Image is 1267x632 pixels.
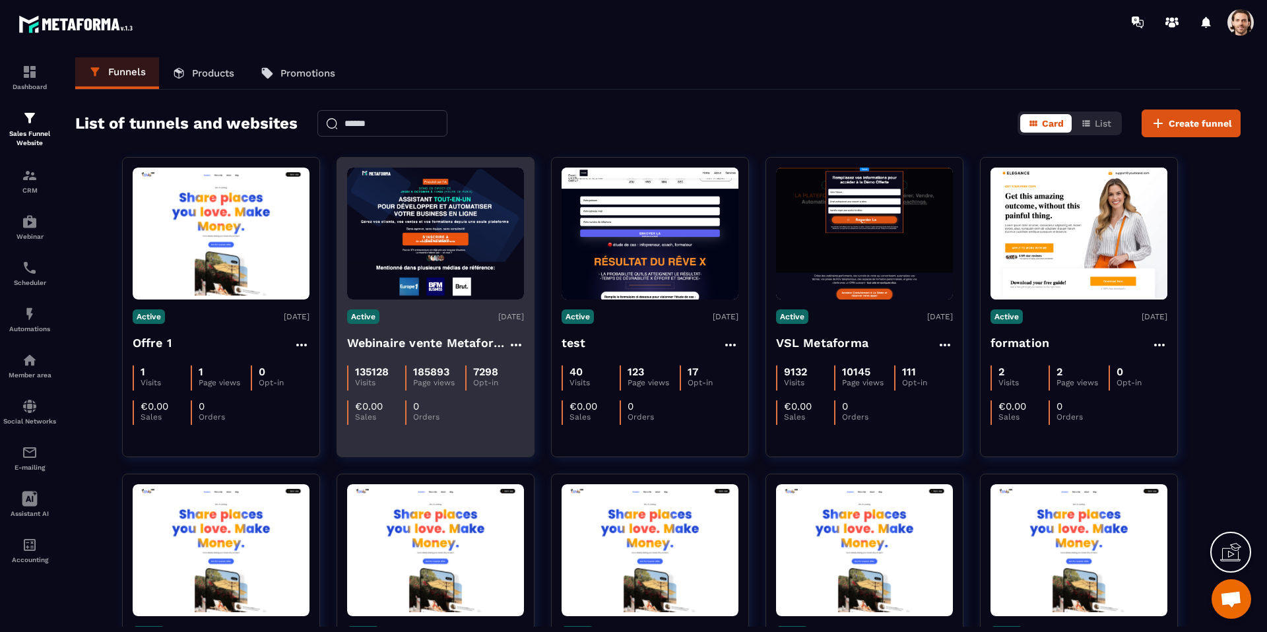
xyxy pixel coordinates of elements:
[562,488,738,613] img: image
[22,168,38,183] img: formation
[141,400,168,412] p: €0.00
[141,378,191,387] p: Visits
[413,400,419,412] p: 0
[998,412,1049,422] p: Sales
[842,378,894,387] p: Page views
[413,365,449,378] p: 185893
[1212,579,1251,619] div: Ouvrir le chat
[355,400,383,412] p: €0.00
[3,158,56,204] a: formationformationCRM
[141,365,145,378] p: 1
[998,378,1049,387] p: Visits
[1056,412,1107,422] p: Orders
[199,378,251,387] p: Page views
[3,187,56,194] p: CRM
[355,378,405,387] p: Visits
[776,488,953,613] img: image
[842,400,848,412] p: 0
[713,312,738,321] p: [DATE]
[22,110,38,126] img: formation
[902,378,952,387] p: Opt-in
[3,481,56,527] a: Assistant AI
[473,365,498,378] p: 7298
[3,54,56,100] a: formationformationDashboard
[347,488,524,613] img: image
[3,342,56,389] a: automationsautomationsMember area
[75,110,298,137] h2: List of tunnels and websites
[159,57,247,89] a: Products
[347,309,379,324] p: Active
[473,378,523,387] p: Opt-in
[498,312,524,321] p: [DATE]
[3,250,56,296] a: schedulerschedulerScheduler
[3,464,56,471] p: E-mailing
[133,488,309,613] img: image
[991,309,1023,324] p: Active
[902,365,916,378] p: 111
[1095,118,1111,129] span: List
[1056,378,1109,387] p: Page views
[776,168,953,300] img: image
[22,64,38,80] img: formation
[192,67,234,79] p: Products
[628,412,678,422] p: Orders
[1042,118,1064,129] span: Card
[75,57,159,89] a: Funnels
[22,260,38,276] img: scheduler
[3,527,56,573] a: accountantaccountantAccounting
[1073,114,1119,133] button: List
[284,312,309,321] p: [DATE]
[259,378,309,387] p: Opt-in
[3,435,56,481] a: emailemailE-mailing
[22,214,38,230] img: automations
[569,400,597,412] p: €0.00
[199,412,249,422] p: Orders
[991,168,1167,300] img: image
[998,365,1004,378] p: 2
[569,378,620,387] p: Visits
[1169,117,1232,130] span: Create funnel
[3,418,56,425] p: Social Networks
[347,334,508,352] h4: Webinaire vente Metaforma
[991,488,1167,613] img: image
[108,66,146,78] p: Funnels
[22,306,38,322] img: automations
[998,400,1026,412] p: €0.00
[3,204,56,250] a: automationsautomationsWebinar
[413,412,463,422] p: Orders
[3,556,56,563] p: Accounting
[18,12,137,36] img: logo
[688,365,698,378] p: 17
[688,378,738,387] p: Opt-in
[1020,114,1072,133] button: Card
[569,365,583,378] p: 40
[927,312,953,321] p: [DATE]
[842,412,892,422] p: Orders
[3,296,56,342] a: automationsautomationsAutomations
[280,67,335,79] p: Promotions
[199,365,203,378] p: 1
[776,334,869,352] h4: VSL Metaforma
[247,57,348,89] a: Promotions
[22,537,38,553] img: accountant
[141,412,191,422] p: Sales
[133,334,172,352] h4: Offre 1
[569,412,620,422] p: Sales
[413,378,465,387] p: Page views
[22,352,38,368] img: automations
[133,309,165,324] p: Active
[3,129,56,148] p: Sales Funnel Website
[784,400,812,412] p: €0.00
[22,398,38,414] img: social-network
[355,365,389,378] p: 135128
[3,279,56,286] p: Scheduler
[133,172,309,296] img: image
[199,400,205,412] p: 0
[22,445,38,460] img: email
[1117,365,1123,378] p: 0
[776,309,808,324] p: Active
[259,365,265,378] p: 0
[3,389,56,435] a: social-networksocial-networkSocial Networks
[562,334,586,352] h4: test
[628,365,644,378] p: 123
